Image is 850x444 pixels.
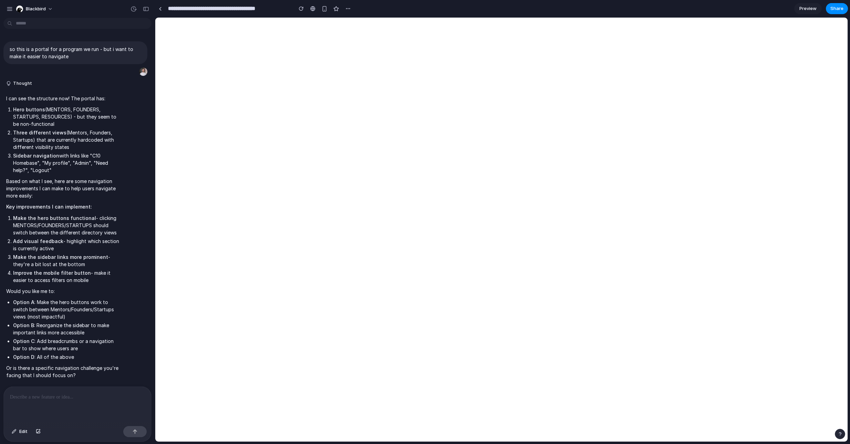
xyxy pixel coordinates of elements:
[13,153,59,159] strong: Sidebar navigation
[13,337,121,352] li: : Add breadcrumbs or a navigation bar to show where users are
[13,269,121,284] li: - make it easier to access filters on mobile
[6,178,121,199] p: Based on what I see, here are some navigation improvements I can make to help users navigate more...
[794,3,822,14] a: Preview
[13,152,121,174] li: with links like "C10 Homebase", "My profile", "Admin", "Need help?", "Logout"
[19,428,28,435] span: Edit
[13,299,121,320] li: : Make the hero buttons work to switch between Mentors/Founders/Startups views (most impactful)
[13,354,34,360] strong: Option D
[13,254,108,260] strong: Make the sidebar links more prominent
[6,95,121,102] p: I can see the structure now! The portal has:
[6,364,121,379] p: Or is there a specific navigation challenge you're facing that I should focus on?
[826,3,848,14] button: Share
[26,6,46,12] span: blackbird
[13,322,34,328] strong: Option B
[13,338,34,344] strong: Option C
[6,204,92,210] strong: Key improvements I can implement:
[13,107,45,112] strong: Hero buttons
[13,322,121,336] li: : Reorganize the sidebar to make important links more accessible
[13,253,121,268] li: - they're a bit lost at the bottom
[799,5,817,12] span: Preview
[830,5,843,12] span: Share
[13,238,63,244] strong: Add visual feedback
[13,214,121,236] li: - clicking MENTORS/FOUNDERS/STARTUPS should switch between the different directory views
[13,215,96,221] strong: Make the hero buttons functional
[13,106,121,128] li: (MENTORS, FOUNDERS, STARTUPS, RESOURCES) - but they seem to be non-functional
[13,3,56,14] button: blackbird
[13,129,121,151] li: (Mentors, Founders, Startups) that are currently hardcoded with different visibility states
[13,270,91,276] strong: Improve the mobile filter button
[10,46,141,60] p: so this is a portal for a program we run - but i want to make it easier to navigate
[6,287,121,295] p: Would you like me to:
[13,130,66,135] strong: Three different views
[13,299,34,305] strong: Option A
[13,353,121,361] li: : All of the above
[8,426,31,437] button: Edit
[13,238,121,252] li: - highlight which section is currently active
